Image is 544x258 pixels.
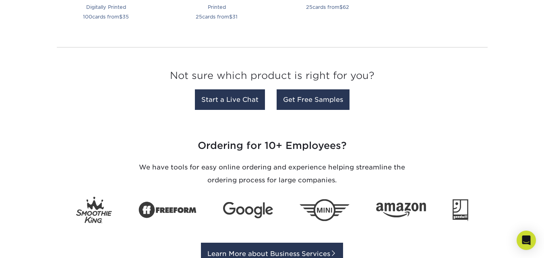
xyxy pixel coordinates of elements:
a: Get Free Samples [277,89,350,110]
span: $ [119,14,122,20]
img: Google [223,202,273,218]
img: Amazon [376,202,426,218]
span: $ [339,4,343,10]
span: 25 [196,14,202,20]
img: Mini [300,199,350,221]
img: Smoothie King [76,196,112,223]
small: cards from [83,14,129,20]
small: cards from [306,4,349,10]
span: 62 [343,4,349,10]
span: $ [229,14,232,20]
div: Open Intercom Messenger [517,231,536,250]
span: 25 [306,4,312,10]
a: Start a Live Chat [195,89,265,110]
p: We have tools for easy online ordering and experience helping streamline the ordering process for... [131,161,413,187]
img: Freeform [139,197,197,223]
h3: Ordering for 10+ Employees? [37,134,508,158]
span: 100 [83,14,92,20]
h3: Not sure which product is right for you? [57,64,488,91]
small: cards from [196,14,238,20]
span: 31 [232,14,238,20]
span: 35 [122,14,129,20]
img: Goodwill [453,199,468,221]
